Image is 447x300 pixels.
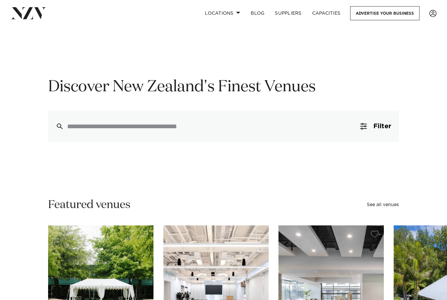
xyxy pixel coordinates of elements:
[270,6,307,20] a: SUPPLIERS
[48,198,131,212] h2: Featured venues
[367,203,399,207] a: See all venues
[48,77,399,97] h1: Discover New Zealand's Finest Venues
[10,7,46,19] img: nzv-logo.png
[350,6,420,20] a: Advertise your business
[307,6,346,20] a: Capacities
[245,6,270,20] a: BLOG
[373,123,391,130] span: Filter
[352,111,399,142] button: Filter
[200,6,245,20] a: Locations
